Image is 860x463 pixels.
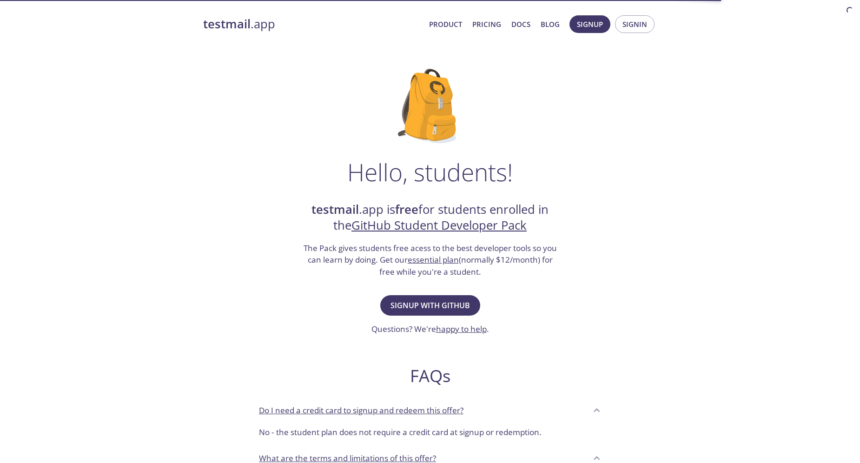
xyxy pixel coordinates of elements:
[251,423,609,446] div: Do I need a credit card to signup and redeem this offer?
[511,18,530,30] a: Docs
[302,242,558,278] h3: The Pack gives students free acess to the best developer tools so you can learn by doing. Get our...
[615,15,655,33] button: Signin
[259,426,601,438] p: No - the student plan does not require a credit card at signup or redemption.
[371,323,489,335] h3: Questions? We're .
[622,18,647,30] span: Signin
[390,299,470,312] span: Signup with GitHub
[251,365,609,386] h2: FAQs
[577,18,603,30] span: Signup
[569,15,610,33] button: Signup
[203,16,422,32] a: testmail.app
[472,18,501,30] a: Pricing
[347,158,513,186] h1: Hello, students!
[311,201,359,218] strong: testmail
[351,217,527,233] a: GitHub Student Developer Pack
[251,397,609,423] div: Do I need a credit card to signup and redeem this offer?
[203,16,251,32] strong: testmail
[259,404,463,417] p: Do I need a credit card to signup and redeem this offer?
[408,254,459,265] a: essential plan
[380,295,480,316] button: Signup with GitHub
[395,201,418,218] strong: free
[398,69,463,143] img: github-student-backpack.png
[541,18,560,30] a: Blog
[302,202,558,234] h2: .app is for students enrolled in the
[429,18,462,30] a: Product
[436,324,487,334] a: happy to help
